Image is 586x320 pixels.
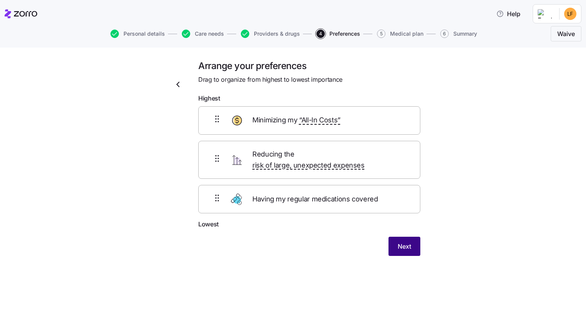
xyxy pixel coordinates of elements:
span: Care needs [195,31,224,36]
span: Minimizing my [252,115,341,126]
a: 4Preferences [315,30,360,38]
button: Care needs [182,30,224,38]
span: Medical plan [390,31,423,36]
span: Personal details [123,31,165,36]
div: Having my regular medications covered [198,185,420,213]
img: Employer logo [538,9,553,18]
button: 6Summary [440,30,477,38]
span: Summary [453,31,477,36]
span: Reducing the [252,149,406,171]
img: bbc842f2a2163ee31191fc0247deca82 [564,8,576,20]
span: Providers & drugs [254,31,300,36]
button: Next [388,237,420,256]
span: Preferences [329,31,360,36]
span: Having my regular medications covered [252,194,380,205]
span: Highest [198,94,220,103]
span: Next [398,242,411,251]
a: Personal details [109,30,165,38]
button: Help [490,6,527,21]
span: risk of large, unexpected expenses [252,160,365,171]
a: Providers & drugs [239,30,300,38]
span: Help [496,9,520,18]
span: Drag to organize from highest to lowest importance [198,75,342,84]
span: 5 [377,30,385,38]
button: 5Medical plan [377,30,423,38]
span: Lowest [198,219,219,229]
div: Reducing the risk of large, unexpected expenses [198,141,420,179]
h1: Arrange your preferences [198,60,420,72]
button: 4Preferences [316,30,360,38]
span: 4 [316,30,325,38]
button: Personal details [110,30,165,38]
span: 6 [440,30,449,38]
button: Waive [551,26,581,41]
button: Providers & drugs [241,30,300,38]
span: “All-In Costs” [299,115,341,126]
a: Care needs [180,30,224,38]
span: Waive [557,29,575,38]
div: Minimizing my “All-In Costs” [198,106,420,135]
